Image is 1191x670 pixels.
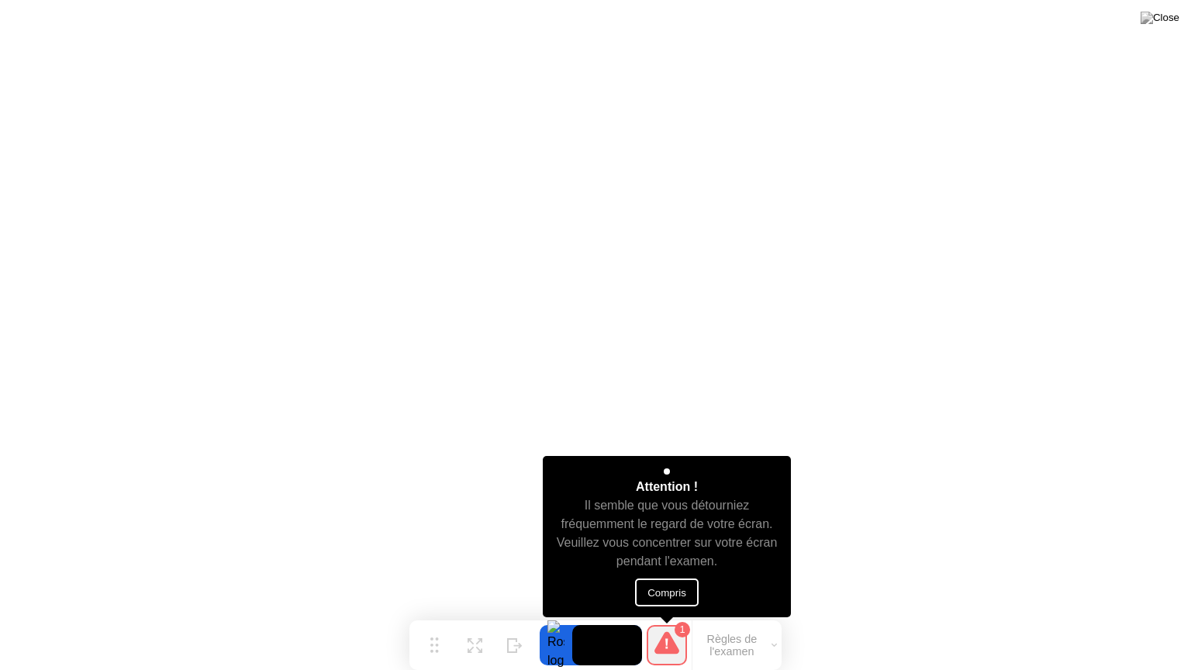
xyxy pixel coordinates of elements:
[675,622,690,637] div: 1
[1141,12,1179,24] img: Close
[692,632,782,658] button: Règles de l'examen
[557,496,778,571] div: Il semble que vous détourniez fréquemment le regard de votre écran. Veuillez vous concentrer sur ...
[636,478,698,496] div: Attention !
[635,578,699,606] button: Compris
